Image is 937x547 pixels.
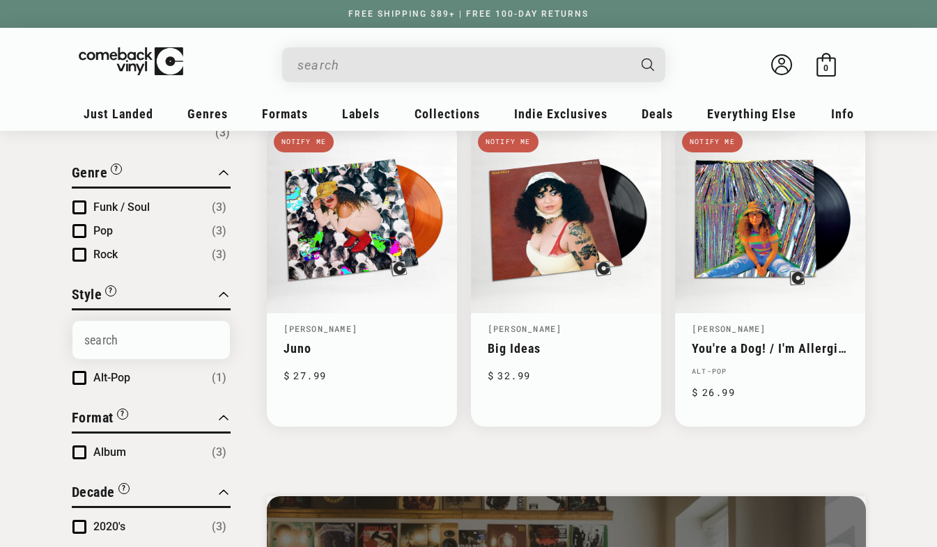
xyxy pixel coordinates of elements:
span: Formats [262,106,308,121]
span: Decade [72,484,115,500]
span: Genres [187,106,228,121]
span: 0 [823,63,828,73]
span: Just Landed [84,106,153,121]
span: Deals [642,106,673,121]
span: Everything Else [707,106,796,121]
span: Collections [415,106,480,121]
span: Funk / Soul [93,200,150,214]
span: Rock [93,248,118,261]
div: Search [282,47,665,82]
button: Filter by Style [72,284,117,308]
button: Search [629,47,667,82]
button: Filter by Genre [72,162,123,187]
span: Labels [342,106,380,121]
button: Filter by Decade [72,482,130,506]
a: Juno [284,341,440,356]
span: Number of products: (3) [212,518,226,535]
span: Indie Exclusives [514,106,607,121]
a: You're a Dog! / I'm Allergic To Dogs! [692,341,849,356]
span: Album [93,445,126,459]
input: Search Options [72,321,230,359]
span: Alt-Pop [93,371,130,384]
span: Number of products: (3) [212,199,226,216]
span: Number of products: (3) [212,444,226,461]
span: Format [72,409,114,426]
span: Number of products: (3) [212,246,226,263]
button: Filter by Format [72,407,128,431]
input: search [297,51,628,79]
a: [PERSON_NAME] [692,323,766,334]
span: Info [831,106,854,121]
span: Genre [72,164,108,181]
span: Pop [93,224,113,237]
a: [PERSON_NAME] [488,323,562,334]
a: FREE SHIPPING $89+ | FREE 100-DAY RETURNS [334,9,603,19]
span: Number of products: (3) [212,223,226,239]
span: Number of products: (1) [212,370,226,386]
a: Big Ideas [488,341,644,356]
span: 2020's [93,520,125,533]
span: Style [72,286,102,303]
a: [PERSON_NAME] [284,323,358,334]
